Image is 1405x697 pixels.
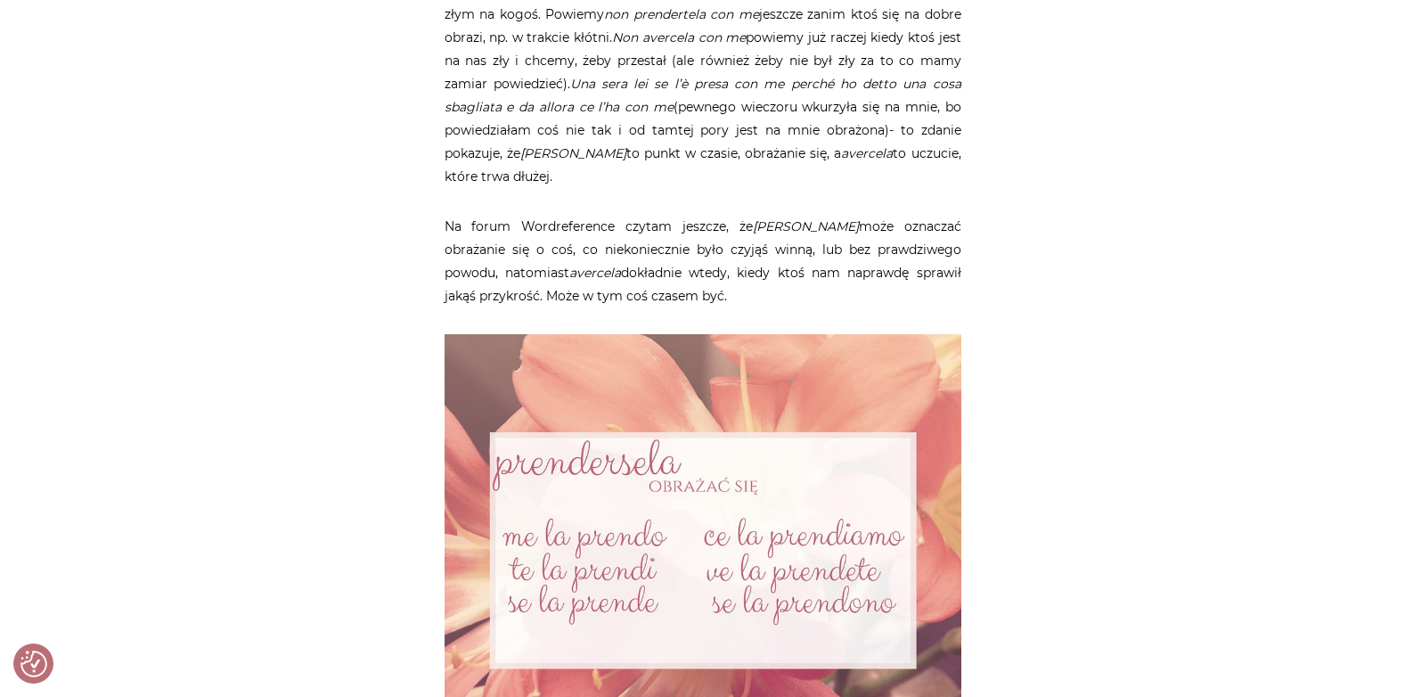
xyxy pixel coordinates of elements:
[604,6,759,22] em: non prendertela con me
[569,265,621,281] em: avercela
[753,218,859,234] em: [PERSON_NAME]
[20,651,47,677] img: Revisit consent button
[445,215,961,307] p: Na forum Wordreference czytam jeszcze, że może oznaczać obrażanie się o coś, co niekoniecznie był...
[20,651,47,677] button: Preferencje co do zgód
[520,145,626,161] em: [PERSON_NAME]
[612,29,746,45] em: Non avercela con me
[445,76,961,115] em: Una sera lei se l’è presa con me perché ho detto una cosa sbagliata e da allora ce l’ha con me
[841,145,893,161] em: avercela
